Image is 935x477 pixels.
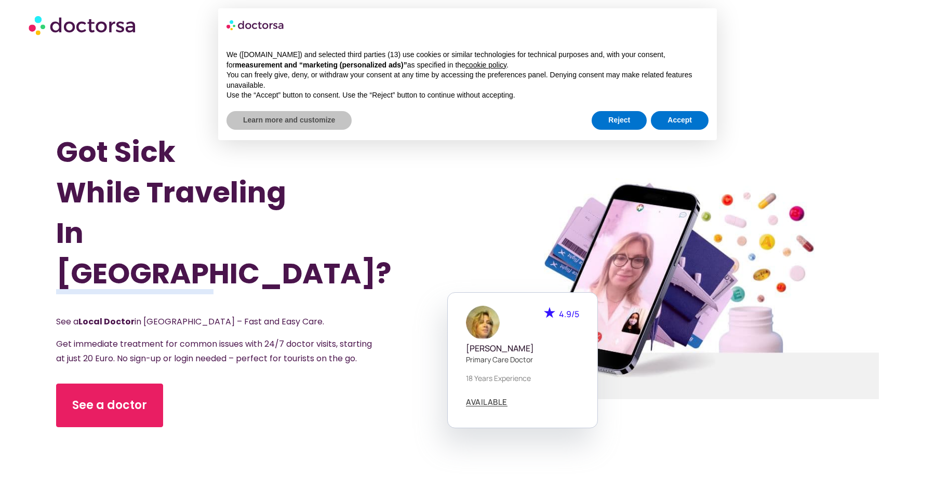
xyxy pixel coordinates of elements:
span: 4.9/5 [559,308,579,320]
strong: measurement and “marketing (personalized ads)” [235,61,407,69]
span: AVAILABLE [466,398,507,406]
h5: [PERSON_NAME] [466,344,579,353]
p: You can freely give, deny, or withdraw your consent at any time by accessing the preferences pane... [226,70,709,90]
a: AVAILABLE [466,398,507,406]
p: 18 years experience [466,373,579,384]
a: See a doctor [56,384,163,427]
span: See a doctor [72,397,147,414]
span: See a in [GEOGRAPHIC_DATA] – Fast and Easy Care. [56,316,324,328]
span: Get immediate treatment for common issues with 24/7 doctor visits, starting at just 20 Euro. No s... [56,338,372,364]
button: Accept [651,111,709,130]
button: Reject [592,111,647,130]
p: Primary care doctor [466,354,579,365]
a: cookie policy [465,61,506,69]
strong: Local Doctor [78,316,135,328]
p: Use the “Accept” button to consent. Use the “Reject” button to continue without accepting. [226,90,709,101]
p: We ([DOMAIN_NAME]) and selected third parties (13) use cookies or similar technologies for techni... [226,50,709,70]
button: Learn more and customize [226,111,352,130]
h1: Got Sick While Traveling In [GEOGRAPHIC_DATA]? [56,132,406,294]
img: logo [226,17,285,33]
